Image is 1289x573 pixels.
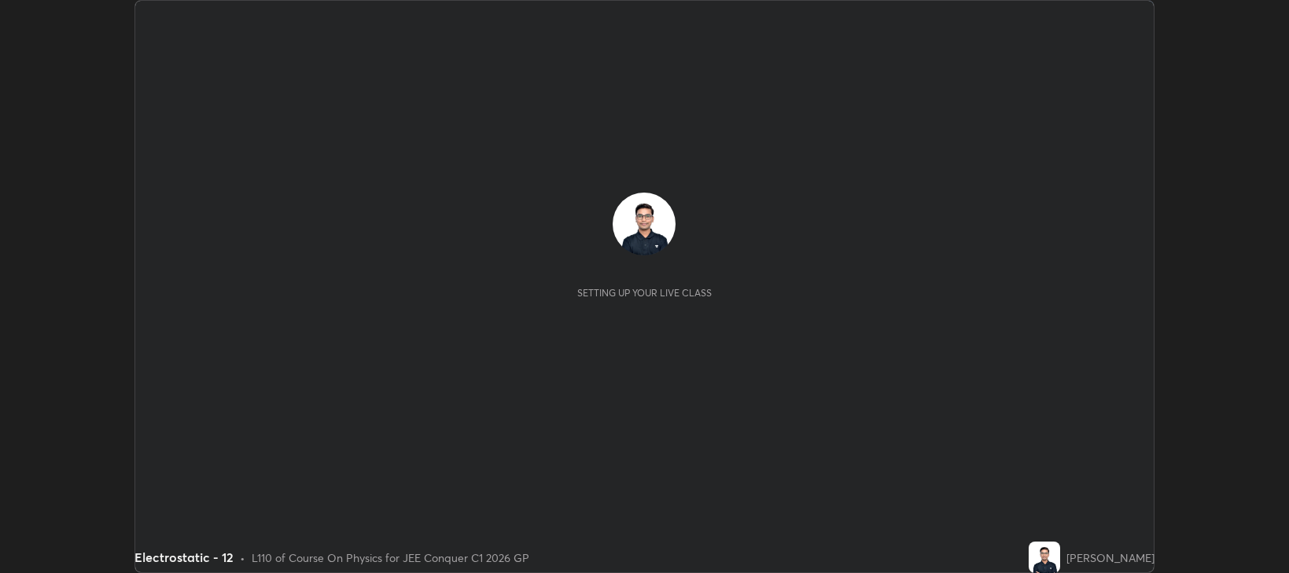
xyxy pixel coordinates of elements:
img: 37aae379bbc94e87a747325de2c98c16.jpg [1029,542,1060,573]
div: L110 of Course On Physics for JEE Conquer C1 2026 GP [252,549,529,566]
div: Setting up your live class [577,287,712,299]
img: 37aae379bbc94e87a747325de2c98c16.jpg [613,193,676,255]
div: Electrostatic - 12 [134,548,234,567]
div: • [240,549,245,566]
div: [PERSON_NAME] [1066,549,1155,566]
